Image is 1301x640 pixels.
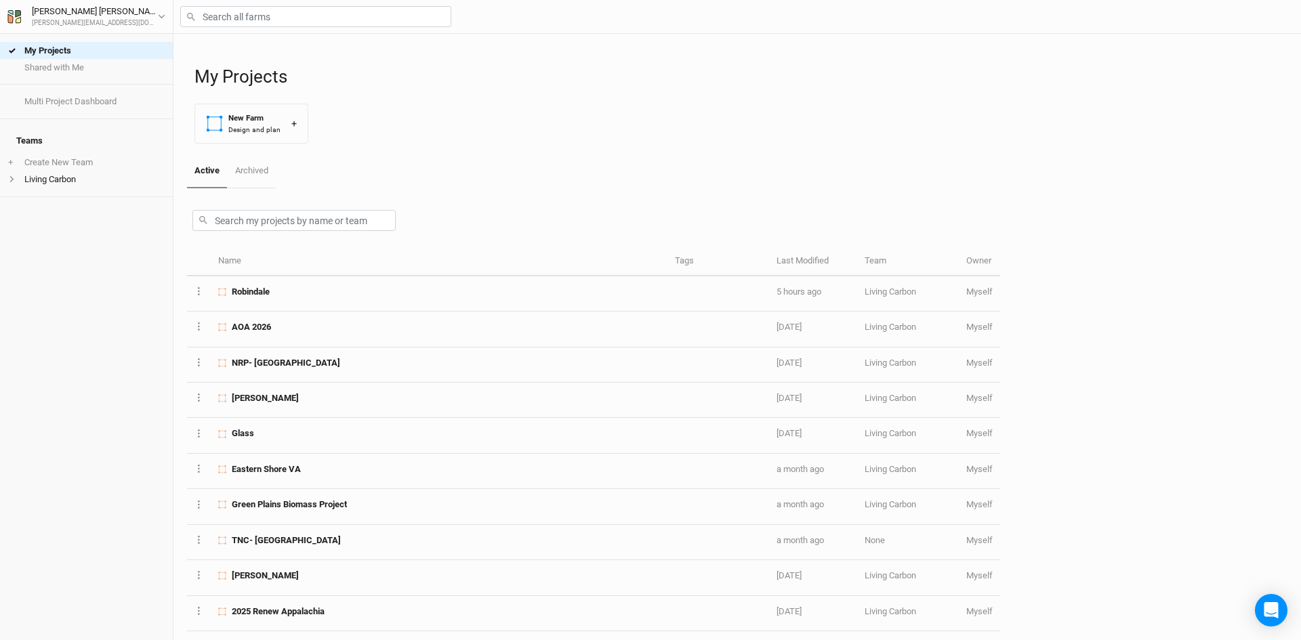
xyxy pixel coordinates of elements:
td: Living Carbon [857,454,959,489]
button: New FarmDesign and plan+ [194,104,308,144]
input: Search all farms [180,6,451,27]
td: Living Carbon [857,347,959,383]
td: Living Carbon [857,596,959,631]
td: Living Carbon [857,489,959,524]
span: NRP- Phase 2 Colony Bay [232,357,340,369]
span: Aug 19, 2025 10:45 AM [777,535,824,545]
button: [PERSON_NAME] [PERSON_NAME][PERSON_NAME][EMAIL_ADDRESS][DOMAIN_NAME] [7,4,166,28]
span: Jul 23, 2025 3:49 PM [777,606,802,616]
span: Robindale [232,286,270,298]
span: andy@livingcarbon.com [966,570,993,580]
span: Jul 23, 2025 3:55 PM [777,570,802,580]
th: Team [857,247,959,276]
span: andy@livingcarbon.com [966,464,993,474]
span: Sep 19, 2025 1:16 PM [777,322,802,332]
th: Tags [667,247,769,276]
div: Design and plan [228,125,281,135]
span: andy@livingcarbon.com [966,358,993,368]
th: Owner [959,247,1000,276]
span: andy@livingcarbon.com [966,499,993,509]
input: Search my projects by name or team [192,210,396,231]
span: Phillips [232,392,299,404]
td: None [857,525,959,560]
span: Aug 22, 2025 8:26 AM [777,499,824,509]
span: andy@livingcarbon.com [966,286,993,297]
h1: My Projects [194,66,1287,87]
a: Archived [227,154,275,187]
span: Sep 17, 2025 3:39 PM [777,358,802,368]
td: Living Carbon [857,276,959,312]
span: Eastern Shore VA [232,463,301,475]
td: Living Carbon [857,560,959,595]
div: Open Intercom Messenger [1255,594,1287,626]
td: Living Carbon [857,312,959,347]
span: Wisniewski [232,570,299,582]
th: Last Modified [769,247,857,276]
span: andy@livingcarbon.com [966,535,993,545]
div: [PERSON_NAME] [PERSON_NAME] [32,5,158,18]
td: Living Carbon [857,418,959,453]
a: Active [187,154,227,188]
span: Sep 23, 2025 9:14 AM [777,286,821,297]
span: andy@livingcarbon.com [966,322,993,332]
span: Green Plains Biomass Project [232,498,347,511]
div: New Farm [228,112,281,124]
span: Sep 16, 2025 11:51 AM [777,393,802,403]
div: + [291,116,297,131]
span: AOA 2026 [232,321,271,333]
span: Glass [232,427,254,440]
td: Living Carbon [857,383,959,418]
span: andy@livingcarbon.com [966,428,993,438]
h4: Teams [8,127,165,154]
span: Aug 26, 2025 9:06 AM [777,464,824,474]
span: 2025 Renew Appalachia [232,605,325,618]
span: Sep 8, 2025 2:07 PM [777,428,802,438]
div: [PERSON_NAME][EMAIL_ADDRESS][DOMAIN_NAME] [32,18,158,28]
span: andy@livingcarbon.com [966,393,993,403]
span: + [8,157,13,168]
th: Name [211,247,667,276]
span: andy@livingcarbon.com [966,606,993,616]
span: TNC- VA [232,534,341,547]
